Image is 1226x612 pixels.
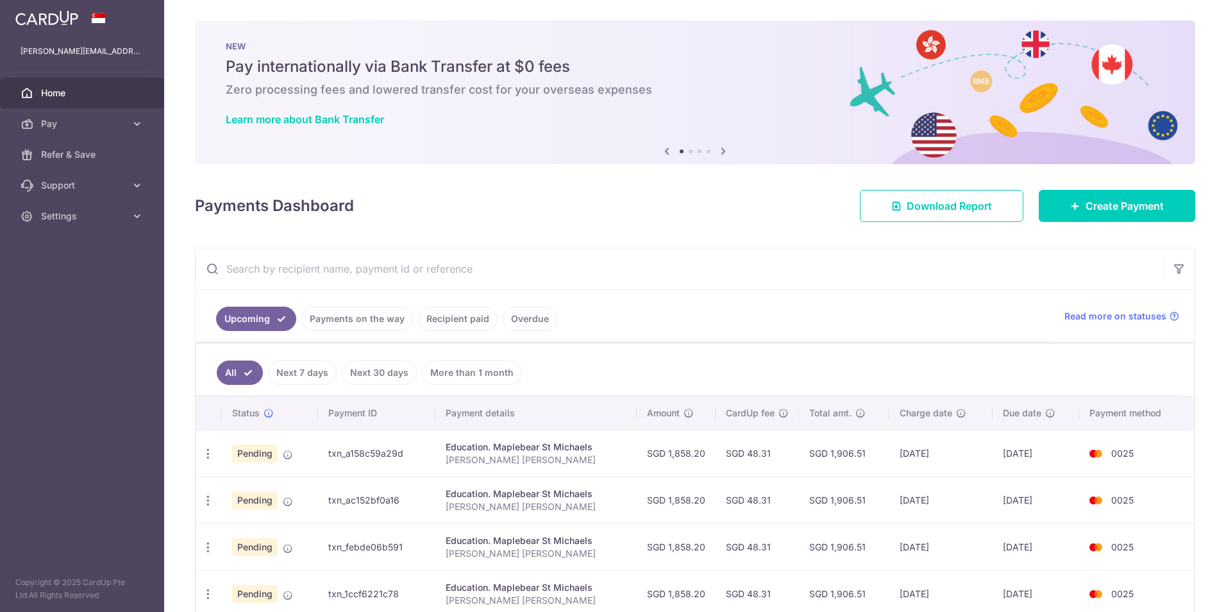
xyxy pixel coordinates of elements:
td: [DATE] [889,477,993,523]
h4: Payments Dashboard [195,194,354,217]
td: SGD 1,906.51 [799,523,890,570]
img: CardUp [15,10,78,26]
p: NEW [226,41,1164,51]
a: Payments on the way [301,307,413,331]
td: txn_ac152bf0a16 [318,477,435,523]
div: Education. Maplebear St Michaels [446,441,626,454]
span: Charge date [900,407,952,420]
span: CardUp fee [726,407,775,420]
p: [PERSON_NAME] [PERSON_NAME] [446,454,626,466]
a: Learn more about Bank Transfer [226,113,384,126]
img: Bank transfer banner [195,21,1195,164]
td: SGD 1,906.51 [799,477,890,523]
a: Read more on statuses [1064,310,1179,323]
td: [DATE] [889,523,993,570]
a: Next 7 days [268,361,337,385]
a: All [217,361,263,385]
span: 0025 [1111,541,1134,552]
span: Amount [647,407,680,420]
th: Payment ID [318,396,435,430]
span: Refer & Save [41,148,126,161]
span: Pending [232,445,278,463]
p: [PERSON_NAME] [PERSON_NAME] [446,594,626,607]
td: SGD 48.31 [716,477,799,523]
span: Create Payment [1086,198,1164,214]
a: Download Report [860,190,1023,222]
a: Create Payment [1039,190,1195,222]
p: [PERSON_NAME][EMAIL_ADDRESS][PERSON_NAME][DOMAIN_NAME] [21,45,144,58]
span: Download Report [907,198,992,214]
span: Due date [1003,407,1041,420]
span: 0025 [1111,588,1134,599]
a: Upcoming [216,307,296,331]
td: txn_a158c59a29d [318,430,435,477]
span: Pending [232,585,278,603]
img: Bank Card [1083,540,1109,555]
span: Total amt. [809,407,852,420]
td: SGD 48.31 [716,523,799,570]
img: Bank Card [1083,446,1109,461]
a: Next 30 days [342,361,417,385]
span: 0025 [1111,448,1134,459]
span: Status [232,407,260,420]
th: Payment method [1079,396,1194,430]
td: [DATE] [993,477,1079,523]
td: [DATE] [993,430,1079,477]
span: Settings [41,210,126,223]
span: Pending [232,538,278,556]
input: Search by recipient name, payment id or reference [196,248,1164,289]
a: More than 1 month [422,361,522,385]
td: SGD 48.31 [716,430,799,477]
td: txn_febde06b591 [318,523,435,570]
td: [DATE] [993,523,1079,570]
p: [PERSON_NAME] [PERSON_NAME] [446,547,626,560]
td: SGD 1,858.20 [637,430,716,477]
td: SGD 1,906.51 [799,430,890,477]
td: SGD 1,858.20 [637,477,716,523]
div: Education. Maplebear St Michaels [446,581,626,594]
td: [DATE] [889,430,993,477]
img: Bank Card [1083,493,1109,508]
span: Pay [41,117,126,130]
div: Education. Maplebear St Michaels [446,488,626,500]
span: Read more on statuses [1064,310,1166,323]
span: Support [41,179,126,192]
h5: Pay internationally via Bank Transfer at $0 fees [226,56,1164,77]
td: SGD 1,858.20 [637,523,716,570]
h6: Zero processing fees and lowered transfer cost for your overseas expenses [226,82,1164,98]
span: Home [41,87,126,99]
th: Payment details [435,396,637,430]
a: Recipient paid [418,307,498,331]
div: Education. Maplebear St Michaels [446,534,626,547]
span: 0025 [1111,495,1134,506]
p: [PERSON_NAME] [PERSON_NAME] [446,500,626,513]
a: Overdue [503,307,557,331]
span: Pending [232,491,278,509]
img: Bank Card [1083,586,1109,602]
